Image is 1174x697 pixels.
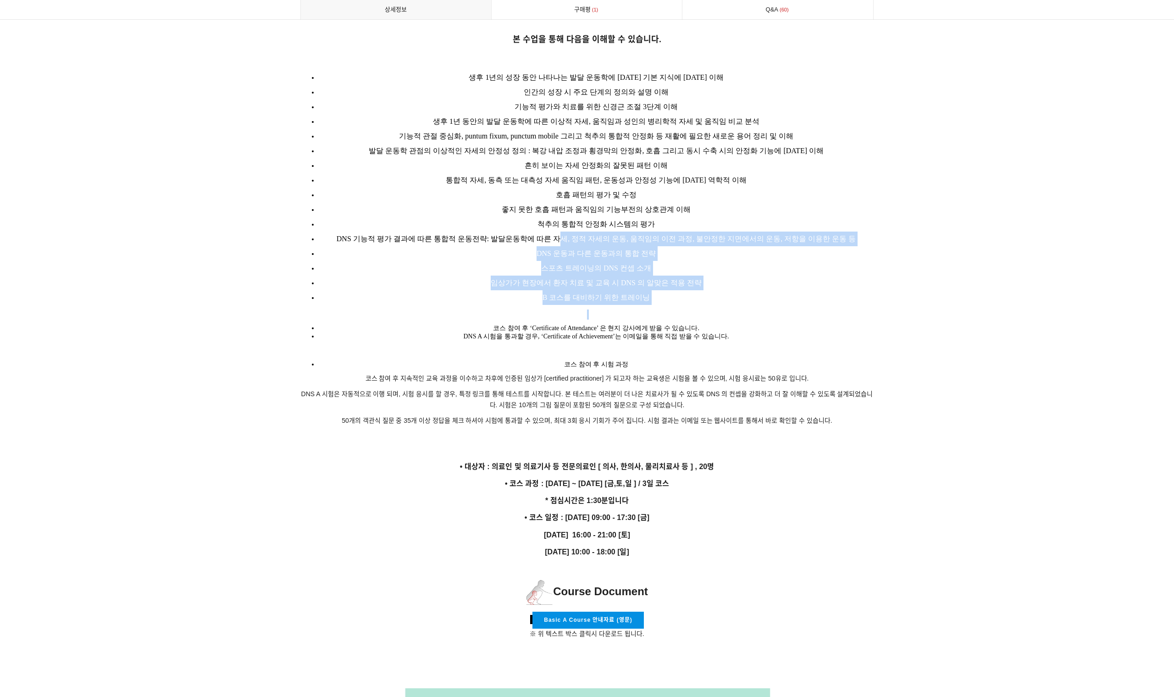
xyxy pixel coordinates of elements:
span: 코스 참여 후 ‘Certificate of Attendance’ 은 현지 강사에게 받을 수 있습니다. [493,325,699,332]
span: DNS A 시험은 자동적으로 이행 되며, 시험 응시를 할 경우, 특정 링크를 통해 테스트를 시작합니다. 본 테스트는 여러분이 더 나은 치료사가 될 수 있도록 DNS 의 컨셉을... [301,390,873,409]
strong: * 점심시간은 1:30분입니다 [545,497,629,504]
span: Course Document [526,585,648,597]
span: 척추의 통합적 안정화 시스템의 평가 [537,220,655,228]
a: Basic A Course 안내자료 (영문) [532,612,643,629]
strong: • 코스 과정 : [DATE] ~ [DATE] [금,토,일 ] / 3일 코스 [505,480,669,487]
span: 기능적 평가와 치료를 위한 신경근 조절 3단계 이해 [515,103,678,111]
strong: [DATE] 16:00 - 21:00 [토] [544,531,630,539]
span: 코스 참여 후 시험 과정 [564,361,628,368]
span: 인간의 성장 시 주요 단계의 정의와 설명 이해 [524,88,669,96]
span: DNS A 시험을 통과할 경우, ‘Certificate of Achievement’는 이메일을 통해 직접 받을 수 있습니다. [464,333,729,340]
span: 좋지 못한 호흡 패턴과 움직임의 기능부전의 상호관계 이해 [502,205,691,213]
strong: • 대상자 : 의료인 및 의료기사 등 전문의료인 [ 의사, 한의사, 물리치료사 등 ] , 20명 [460,463,714,470]
span: DNS 운동과 다른 운동과의 통합 전략 [537,249,656,257]
span: 1 [591,5,600,15]
span: 임상가가 현장에서 환자 치료 및 교육 시 DNS 의 알맞은 적용 전략 [491,279,702,287]
span: 호흡 패턴의 평가 및 수정 [556,191,637,199]
span: 스포츠 트레이닝의 DNS 컨셉 소개 [541,264,651,272]
span: 코스 참여 후 지속적인 교육 과정을 이수하고 차후에 인증된 임상가 [certified practitioner] 가 되고자 하는 교육생은 시험을 볼 수 있으며, 시험 응시료는 ... [365,375,809,382]
span: Basic A Course 안내자료 (영문) [544,617,632,623]
span: 50개의 객관식 질문 중 35개 이상 정답을 체크 하셔야 시험에 통과할 수 있으며, 최대 3회 응시 기회가 주어 집니다. 시험 결과는 이메일 또는 웹사이트를 통해서 바로 확인... [342,417,832,424]
span: 발달 운동학 관점의 이상적인 자세의 안정성 정의 : 복강 내압 조정과 횡경막의 안정화, 호흡 그리고 동시 수축 시의 안정화 기능에 [DATE] 이해 [369,147,824,155]
span: 생후 1년 동안의 발달 운동학에 따른 이상적 자세, 움직임과 성인의 병리학적 자세 및 움직임 비교 분석 [433,117,759,125]
span: 60 [778,5,790,15]
strong: • 코스 일정 : [DATE] 09:00 - 17:30 [금] [525,514,649,521]
span: 통합적 자세, 동측 또는 대측성 자세 움직임 패턴, 운동성과 안정성 기능에 [DATE] 역학적 이해 [446,176,747,184]
span: B 코스를 대비하기 위한 트레이닝 [543,293,650,301]
strong: [DATE] 10:00 - 18:00 [일] [545,548,629,556]
span: ※ 위 텍스트 박스 클릭시 다운로드 됩니다. [530,630,644,637]
span: 흔히 보이는 자세 안정화의 잘못된 패턴 이해 [525,161,668,169]
span: 생후 1년의 성장 동안 나타나는 발달 운동학에 [DATE] 기본 지식에 [DATE] 이해 [469,73,723,81]
span: DNS 기능적 평가 결과에 따른 통합적 운동전략: 발달운동학에 따른 자세, 정적 자세의 운동, 움직임의 이전 과정, 불안정한 지면에서의 운동, 저항을 이용한 운동 등 [337,235,856,243]
span: 기능적 관절 중심화, puntum fixum, punctum mobile 그리고 척추의 통합적 안정화 등 재활에 필요한 새로운 용어 정리 및 이해 [399,132,793,140]
img: 1597e3e65a0d2.png [526,580,553,605]
span: 본 수업을 통해 다음을 이해할 수 있습니다. [513,35,661,44]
